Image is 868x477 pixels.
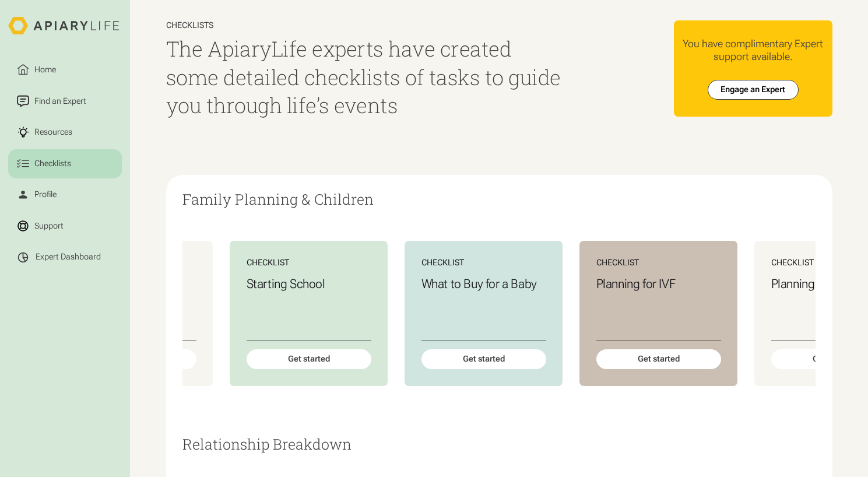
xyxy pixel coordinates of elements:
[247,349,371,369] div: Get started
[182,436,816,453] h2: Relationship Breakdown
[596,276,721,292] h3: Planning for IVF
[32,220,65,232] div: Support
[230,241,388,386] a: ChecklistStarting SchoolGet started
[579,241,737,386] a: ChecklistPlanning for IVFGet started
[8,55,122,85] a: Home
[8,180,122,209] a: Profile
[182,191,816,208] h2: Family Planning & Children
[8,118,122,147] a: Resources
[8,87,122,116] a: Find an Expert
[247,258,371,268] div: Checklist
[683,37,824,64] div: You have complimentary Expert support available.
[247,276,371,292] h3: Starting School
[421,276,546,292] h3: What to Buy for a Baby
[596,349,721,369] div: Get started
[708,80,799,100] a: Engage an Expert
[8,212,122,241] a: Support
[405,241,563,386] a: ChecklistWhat to Buy for a BabyGet started
[36,252,101,262] div: Expert Dashboard
[421,349,546,369] div: Get started
[421,258,546,268] div: Checklist
[32,126,74,138] div: Resources
[32,64,58,76] div: Home
[596,258,721,268] div: Checklist
[32,95,88,107] div: Find an Expert
[32,188,58,201] div: Profile
[32,157,73,170] div: Checklists
[8,243,122,272] a: Expert Dashboard
[166,35,566,120] h1: The ApiaryLife experts have created some detailed checklists of tasks to guide you through life’s...
[166,20,566,31] div: Checklists
[8,149,122,178] a: Checklists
